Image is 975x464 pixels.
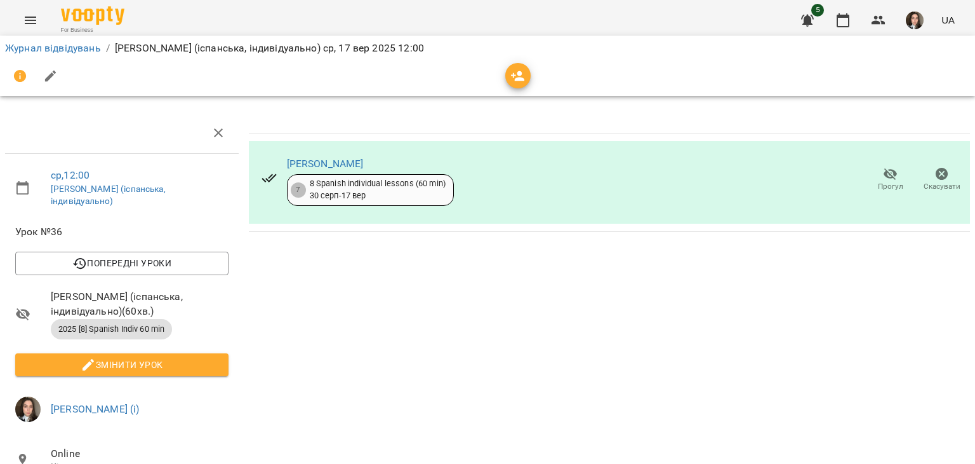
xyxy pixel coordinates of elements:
[51,324,172,335] span: 2025 [8] Spanish Indiv 60 min
[936,8,960,32] button: UA
[924,181,960,192] span: Скасувати
[15,224,229,240] span: Урок №36
[25,357,218,372] span: Змінити урок
[51,169,90,181] a: ср , 12:00
[878,181,903,192] span: Прогул
[115,41,424,56] p: [PERSON_NAME] (іспанська, індивідуально) ср, 17 вер 2025 12:00
[61,26,124,34] span: For Business
[906,11,924,29] img: 44d3d6facc12e0fb6bd7f330c78647dd.jfif
[5,41,970,56] nav: breadcrumb
[865,162,916,198] button: Прогул
[15,353,229,376] button: Змінити урок
[310,178,446,201] div: 8 Spanish individual lessons (60 min) 30 серп - 17 вер
[25,256,218,271] span: Попередні уроки
[15,397,41,422] img: 44d3d6facc12e0fb6bd7f330c78647dd.jfif
[106,41,110,56] li: /
[287,158,364,170] a: [PERSON_NAME]
[941,13,955,27] span: UA
[15,252,229,275] button: Попередні уроки
[916,162,967,198] button: Скасувати
[291,182,306,198] div: 7
[5,42,101,54] a: Журнал відвідувань
[811,4,824,17] span: 5
[15,5,46,36] button: Menu
[61,6,124,25] img: Voopty Logo
[51,184,166,207] a: [PERSON_NAME] (іспанська, індивідуально)
[51,289,229,319] span: [PERSON_NAME] (іспанська, індивідуально) ( 60 хв. )
[51,403,140,415] a: [PERSON_NAME] (і)
[51,446,229,461] span: Online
